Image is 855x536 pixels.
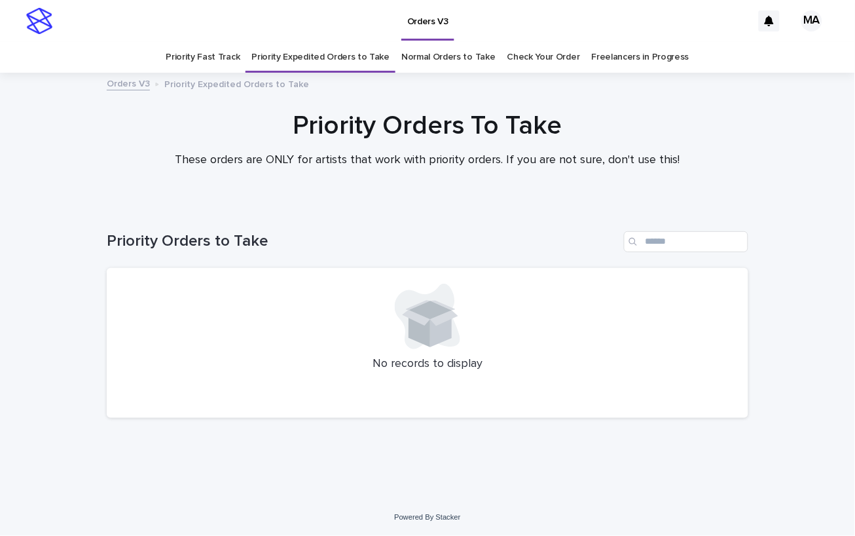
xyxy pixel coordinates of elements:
a: Priority Fast Track [166,42,240,73]
a: Normal Orders to Take [401,42,496,73]
h1: Priority Orders to Take [107,232,619,251]
a: Check Your Order [507,42,580,73]
div: MA [801,10,822,31]
p: No records to display [122,357,733,372]
a: Priority Expedited Orders to Take [251,42,390,73]
h1: Priority Orders To Take [107,110,748,142]
img: stacker-logo-s-only.png [26,8,52,34]
p: Priority Expedited Orders to Take [164,76,309,90]
p: These orders are ONLY for artists that work with priority orders. If you are not sure, don't use ... [166,153,689,168]
input: Search [624,231,748,252]
a: Freelancers in Progress [592,42,689,73]
a: Orders V3 [107,75,150,90]
a: Powered By Stacker [394,513,460,521]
